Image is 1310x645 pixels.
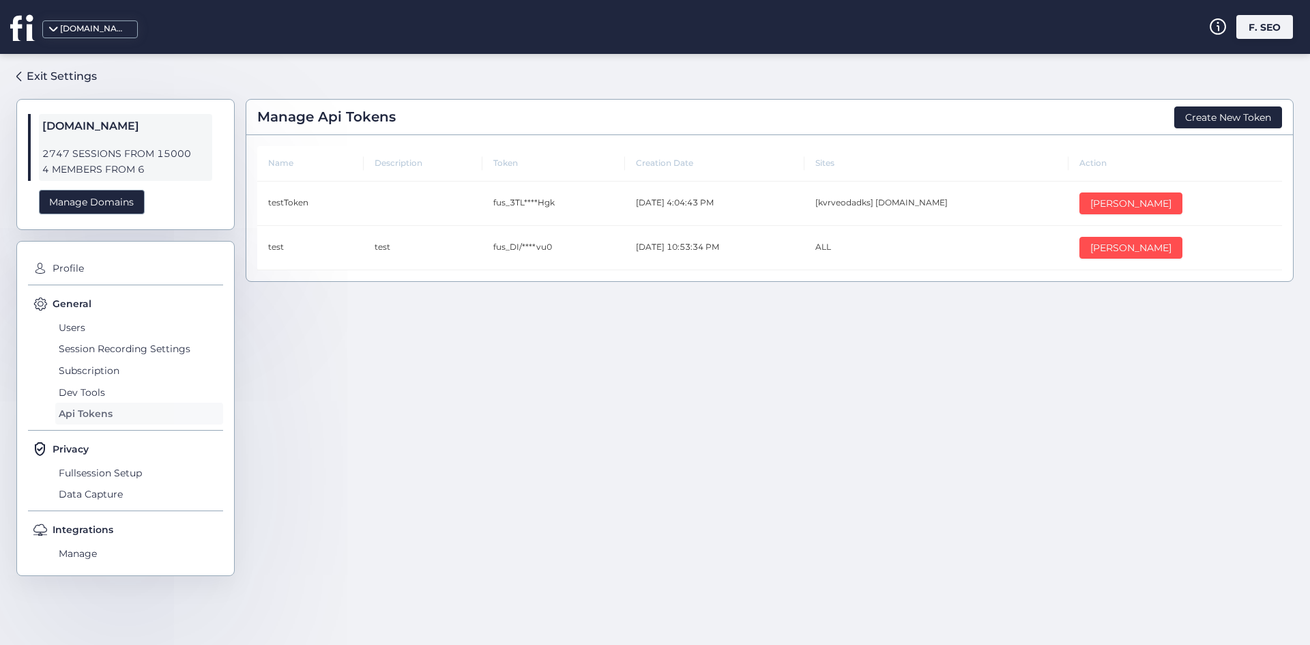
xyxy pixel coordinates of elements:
span: Manage Api Tokens [257,106,396,128]
th: Token [482,146,625,182]
div: Exit Settings [27,68,97,85]
span: Session Recording Settings [55,339,223,360]
span: Api Tokens [55,403,223,425]
th: Creation Date [625,146,804,182]
span: [PERSON_NAME] [1090,240,1171,255]
th: Description [364,146,482,182]
button: Create New Token [1174,106,1282,128]
span: [PERSON_NAME] [1090,196,1171,211]
span: General [53,296,91,311]
button: [PERSON_NAME] [1079,237,1182,259]
span: 4 MEMBERS FROM 6 [42,162,209,177]
th: Name [257,146,364,182]
span: Fullsession Setup [55,462,223,484]
span: Create New Token [1185,110,1271,125]
td: [kvrveodadks] [DOMAIN_NAME] [804,182,1068,226]
div: Manage Domains [39,190,145,215]
span: Manage [55,543,223,564]
td: testToken [257,182,364,226]
td: ALL [804,226,1068,270]
span: Subscription [55,360,223,382]
td: test [364,226,482,270]
th: Sites [804,146,1068,182]
div: F. SEO [1236,15,1293,39]
td: [DATE] 4:04:43 PM [625,182,804,226]
span: Privacy [53,442,89,457]
span: Data Capture [55,484,223,506]
button: [PERSON_NAME] [1079,192,1182,214]
th: Action [1068,146,1282,182]
span: Integrations [53,522,113,537]
div: [DOMAIN_NAME] [60,23,128,35]
span: Users [55,317,223,339]
a: Exit Settings [16,65,97,88]
td: [DATE] 10:53:34 PM [625,226,804,270]
td: test [257,226,364,270]
span: 2747 SESSIONS FROM 15000 [42,146,209,162]
span: Dev Tools [55,382,223,403]
span: [DOMAIN_NAME] [42,117,209,135]
span: Profile [49,258,223,280]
